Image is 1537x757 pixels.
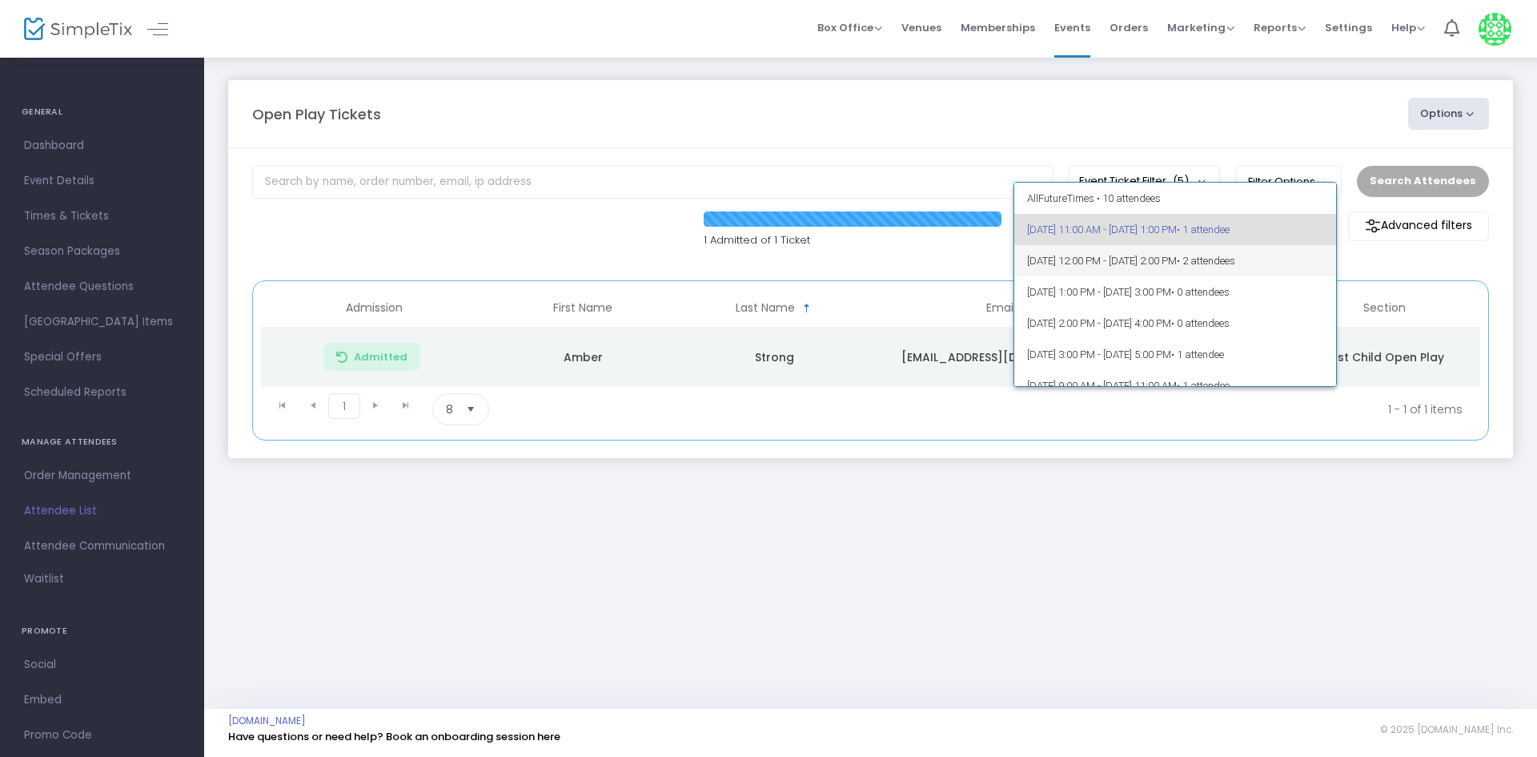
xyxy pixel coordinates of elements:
[1027,276,1324,308] span: [DATE] 1:00 PM - [DATE] 3:00 PM
[1027,245,1324,276] span: [DATE] 12:00 PM - [DATE] 2:00 PM
[1027,183,1324,214] span: All Future Times • 10 attendees
[1027,339,1324,370] span: [DATE] 3:00 PM - [DATE] 5:00 PM
[1171,286,1230,298] span: • 0 attendees
[1027,308,1324,339] span: [DATE] 2:00 PM - [DATE] 4:00 PM
[1171,317,1230,329] span: • 0 attendees
[1027,370,1324,401] span: [DATE] 9:00 AM - [DATE] 11:00 AM
[1177,223,1230,236] span: • 1 attendee
[1177,380,1230,392] span: • 1 attendee
[1177,255,1235,267] span: • 2 attendees
[1171,348,1224,360] span: • 1 attendee
[1027,214,1324,245] span: [DATE] 11:00 AM - [DATE] 1:00 PM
